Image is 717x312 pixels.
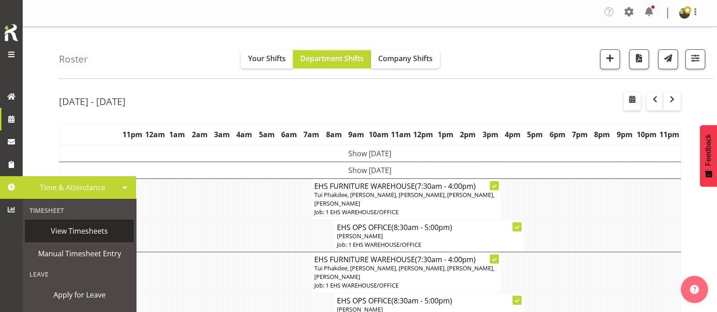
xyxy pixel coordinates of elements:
[314,182,498,191] h4: EHS FURNITURE WAREHOUSE
[546,125,568,145] th: 6pm
[29,288,129,302] span: Apply for Leave
[367,125,390,145] th: 10am
[314,281,498,290] p: Job: 1 EHS WAREHOUSE/OFFICE
[144,125,166,145] th: 12am
[23,176,136,199] a: Time & Attendance
[241,50,293,68] button: Your Shifts
[569,125,591,145] th: 7pm
[412,125,434,145] th: 12pm
[29,247,129,260] span: Manual Timesheet Entry
[700,125,717,187] button: Feedback - Show survey
[25,265,134,283] div: Leave
[337,240,521,249] p: Job: 1 EHS WAREHOUSE/OFFICE
[415,254,476,264] span: (7:30am - 4:00pm)
[314,191,494,207] span: Tui Phakdee, [PERSON_NAME], [PERSON_NAME], [PERSON_NAME], [PERSON_NAME]
[59,96,126,107] h2: [DATE] - [DATE]
[25,283,134,306] a: Apply for Leave
[233,125,255,145] th: 4am
[391,222,452,232] span: (8:30am - 5:00pm)
[690,285,699,294] img: help-xxl-2.png
[278,125,300,145] th: 6am
[345,125,367,145] th: 9am
[524,125,546,145] th: 5pm
[314,264,494,281] span: Tui Phakdee, [PERSON_NAME], [PERSON_NAME], [PERSON_NAME], [PERSON_NAME]
[685,49,705,69] button: Filter Shifts
[2,23,20,43] img: Rosterit icon logo
[166,125,188,145] th: 1am
[322,125,345,145] th: 8am
[434,125,457,145] th: 1pm
[29,224,129,238] span: View Timesheets
[248,53,286,63] span: Your Shifts
[337,232,382,240] span: [PERSON_NAME]
[27,181,118,194] span: Time & Attendance
[457,125,479,145] th: 2pm
[600,49,620,69] button: Add a new shift
[704,134,712,166] span: Feedback
[59,54,88,64] h4: Roster
[337,296,521,305] h4: EHS OPS OFFICE
[591,125,613,145] th: 8pm
[188,125,210,145] th: 2am
[391,296,452,306] span: (8:30am - 5:00pm)
[59,162,681,179] td: Show [DATE]
[390,125,412,145] th: 11am
[314,208,498,216] p: Job: 1 EHS WAREHOUSE/OFFICE
[658,49,678,69] button: Send a list of all shifts for the selected filtered period to all rostered employees.
[293,50,371,68] button: Department Shifts
[479,125,502,145] th: 3pm
[25,220,134,242] a: View Timesheets
[679,8,690,19] img: filipo-iupelid4dee51ae661687a442d92e36fb44151.png
[300,125,322,145] th: 7am
[629,49,649,69] button: Download a PDF of the roster according to the set date range.
[300,53,364,63] span: Department Shifts
[624,92,641,110] button: Select a specific date within the roster.
[122,125,144,145] th: 11pm
[25,201,134,220] div: Timesheet
[337,223,521,232] h4: EHS OPS OFFICE
[415,181,476,191] span: (7:30am - 4:00pm)
[378,53,433,63] span: Company Shifts
[255,125,278,145] th: 5am
[314,255,498,264] h4: EHS FURNITURE WAREHOUSE
[371,50,440,68] button: Company Shifts
[211,125,233,145] th: 3am
[25,242,134,265] a: Manual Timesheet Entry
[613,125,635,145] th: 9pm
[658,125,681,145] th: 11pm
[502,125,524,145] th: 4pm
[636,125,658,145] th: 10pm
[59,145,681,162] td: Show [DATE]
